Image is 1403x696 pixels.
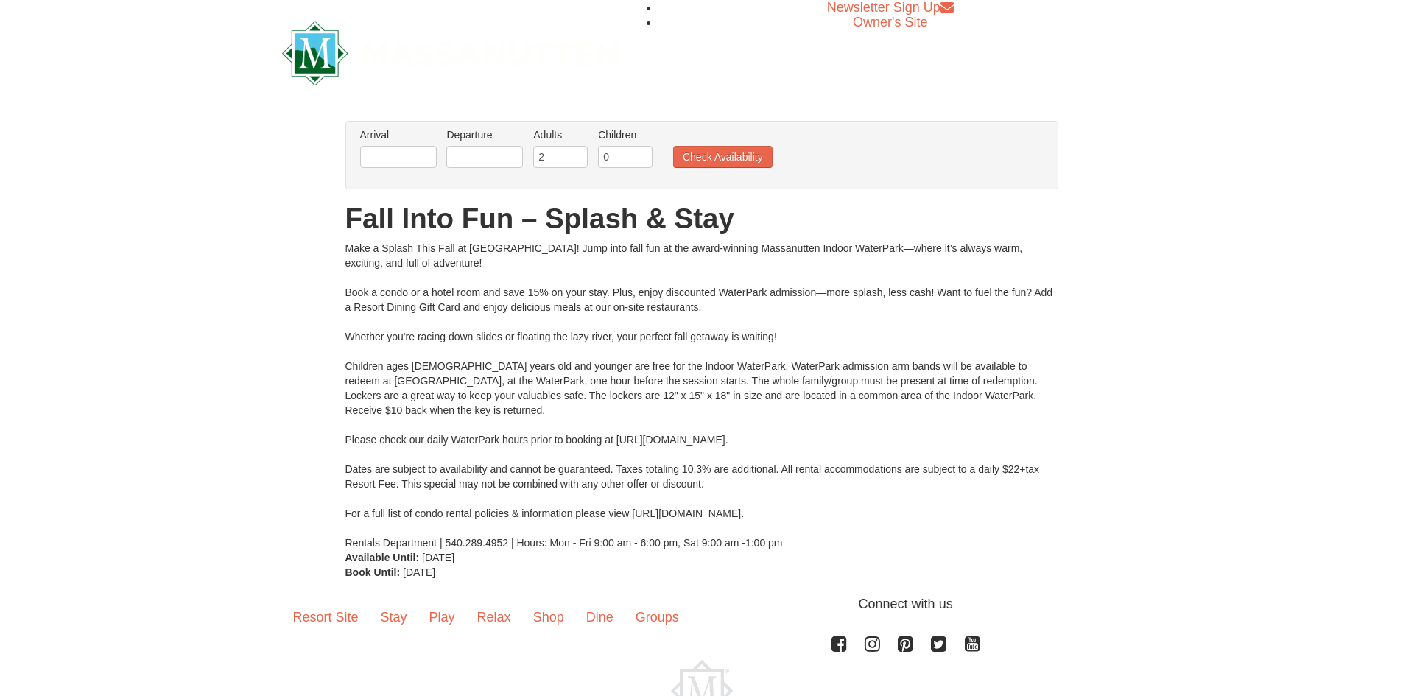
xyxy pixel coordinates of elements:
div: Make a Splash This Fall at [GEOGRAPHIC_DATA]! Jump into fall fun at the award-winning Massanutten... [345,241,1058,550]
label: Departure [446,127,523,142]
a: Resort Site [282,594,370,640]
a: Groups [625,594,690,640]
p: Connect with us [282,594,1122,614]
img: Massanutten Resort Logo [282,21,619,85]
a: Play [418,594,466,640]
label: Adults [533,127,588,142]
h1: Fall Into Fun – Splash & Stay [345,204,1058,233]
span: [DATE] [403,566,435,578]
a: Stay [370,594,418,640]
label: Children [598,127,653,142]
a: Dine [575,594,625,640]
a: Owner's Site [853,15,927,29]
strong: Available Until: [345,552,420,563]
span: [DATE] [422,552,454,563]
a: Relax [466,594,522,640]
strong: Book Until: [345,566,401,578]
button: Check Availability [673,146,773,168]
label: Arrival [360,127,437,142]
a: Massanutten Resort [282,34,619,68]
a: Shop [522,594,575,640]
